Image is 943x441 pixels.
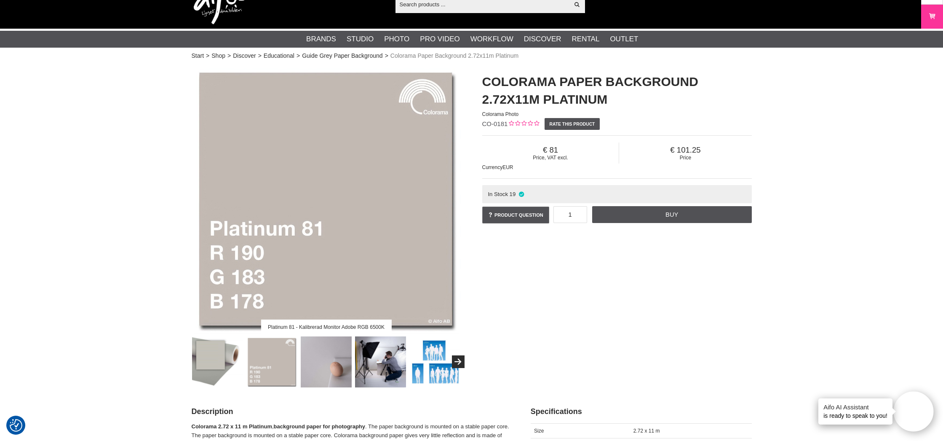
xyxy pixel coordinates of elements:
[482,73,752,108] h1: Colorama Paper Background 2.72x11m Platinum
[545,118,600,130] a: Rate this product
[192,65,461,334] img: Colorama Bakgrundspapper Platinium, 2,72x11m
[297,51,300,60] span: >
[633,428,660,434] span: 2.72 x 11 m
[531,406,752,417] h2: Specifications
[619,145,751,155] span: 101.25
[482,207,549,223] a: Product question
[227,51,231,60] span: >
[409,336,460,387] img: Seamless Paper Width Comparison
[206,51,209,60] span: >
[518,191,525,197] i: In stock
[10,419,22,432] img: Revisit consent button
[510,191,516,197] span: 19
[488,191,508,197] span: In Stock
[482,111,519,117] span: Colorama Photo
[572,34,600,45] a: Rental
[192,406,510,417] h2: Description
[390,51,518,60] span: Colorama Paper Background 2.72x11m Platinum
[347,34,374,45] a: Studio
[274,423,365,430] strong: background paper for photography
[211,51,225,60] a: Shop
[534,428,544,434] span: Size
[592,206,751,223] a: Buy
[524,34,561,45] a: Discover
[355,336,406,387] img: Colorama Platinum Sampel Image
[482,120,508,127] span: CO-0181
[192,423,272,430] strong: Colorama 2.72 x 11 m Platinum
[192,51,204,60] a: Start
[258,51,262,60] span: >
[192,336,243,387] img: Colorama Bakgrundspapper Platinium, 2,72x11m
[610,34,638,45] a: Outlet
[192,65,461,334] a: Platinum 81 - Kalibrerad Monitor Adobe RGB 6500K
[619,155,751,161] span: Price
[508,120,539,129] div: Customer rating: 0
[10,418,22,433] button: Consent Preferences
[246,336,297,387] img: Platinum 81 - Kalibrerad Monitor Adobe RGB 6500K
[452,355,465,368] button: Next
[306,34,336,45] a: Brands
[818,398,892,425] div: is ready to speak to you!
[385,51,388,60] span: >
[502,164,513,170] span: EUR
[482,155,619,161] span: Price, VAT excl.
[482,164,503,170] span: Currency
[264,51,294,60] a: Educational
[384,34,409,45] a: Photo
[302,51,382,60] a: Guide Grey Paper Background
[470,34,513,45] a: Workflow
[233,51,256,60] a: Discover
[420,34,459,45] a: Pro Video
[482,145,619,155] span: 81
[823,403,887,411] h4: Aifo AI Assistant
[261,320,391,334] div: Platinum 81 - Kalibrerad Monitor Adobe RGB 6500K
[301,336,352,387] img: Colorama Platinum Sampel Image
